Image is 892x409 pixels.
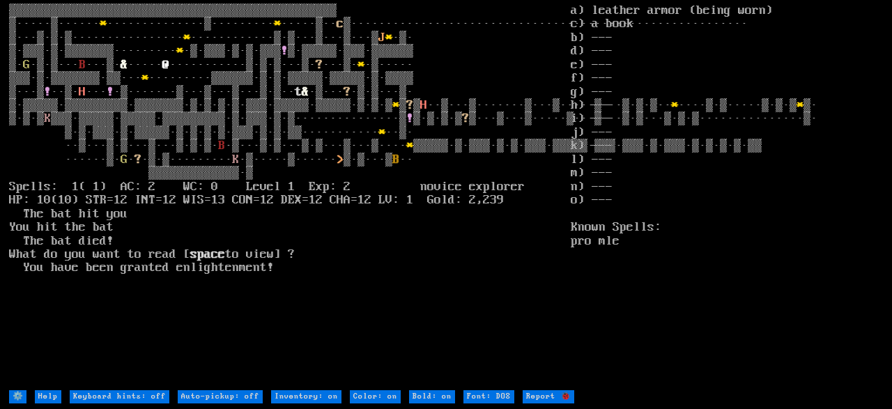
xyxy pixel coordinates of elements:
font: B [79,58,86,72]
input: Inventory: on [271,390,341,403]
input: Color: on [350,390,401,403]
font: & [121,58,128,72]
font: K [232,153,239,167]
input: Font: DOS [463,390,514,403]
font: ! [281,44,288,58]
font: ? [316,58,323,72]
font: ? [344,85,351,99]
font: K [44,111,51,125]
font: B [218,139,225,153]
input: Report 🐞 [523,390,574,403]
input: Bold: on [409,390,455,403]
font: ? [134,153,141,167]
font: > [337,153,344,167]
font: H [79,85,86,99]
larn: ▒▒▒▒▒▒▒▒▒▒▒▒▒▒▒▒▒▒▒▒▒▒▒▒▒▒▒▒▒▒▒▒▒▒▒▒▒▒▒▒▒▒▒▒▒▒▒ ▒·····▒······ ··············▒········· ·····▒·· ▒... [9,4,571,389]
font: B [392,153,399,167]
font: @ [162,58,169,72]
font: ! [44,85,51,99]
font: c [337,17,344,31]
font: ? [462,111,469,125]
font: ? [406,98,413,112]
font: J [378,31,385,45]
font: G [23,58,30,72]
input: Help [35,390,61,403]
input: Auto-pickup: off [178,390,263,403]
font: t [295,85,302,99]
input: Keyboard hints: off [70,390,169,403]
font: & [302,85,309,99]
b: space [190,247,225,261]
font: H [420,98,427,112]
stats: a) leather armor (being worn) c) a book b) --- d) --- e) --- f) --- g) --- h) --- i) --- j) --- k... [571,4,883,389]
input: ⚙️ [9,390,26,403]
font: ! [107,85,114,99]
font: ! [406,111,413,125]
font: G [121,153,128,167]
